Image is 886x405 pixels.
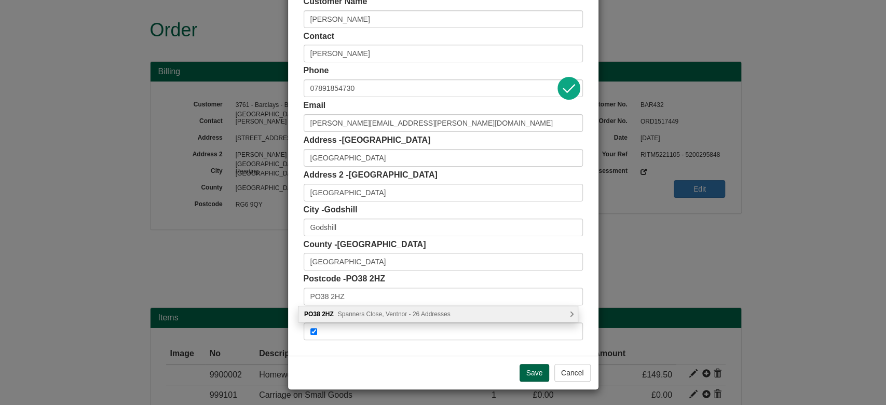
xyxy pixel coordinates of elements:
span: PO38 2HZ [346,274,385,283]
span: Godshill [324,205,358,214]
div: PO38 2HZ [298,306,578,322]
b: 2HZ [322,310,334,318]
span: [GEOGRAPHIC_DATA] [342,136,430,144]
label: Contact [304,31,335,43]
label: Postcode - [304,273,385,285]
label: Phone [304,65,329,77]
button: Cancel [554,364,591,382]
label: Address - [304,134,431,146]
label: County - [304,239,426,251]
label: Address 2 - [304,169,438,181]
span: [GEOGRAPHIC_DATA] [337,240,426,249]
input: Save [520,364,550,382]
b: PO38 [304,310,320,318]
label: Email [304,100,326,112]
span: [GEOGRAPHIC_DATA] [349,170,438,179]
label: City - [304,204,358,216]
span: Spanners Close, Ventnor - 26 Addresses [338,310,451,318]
